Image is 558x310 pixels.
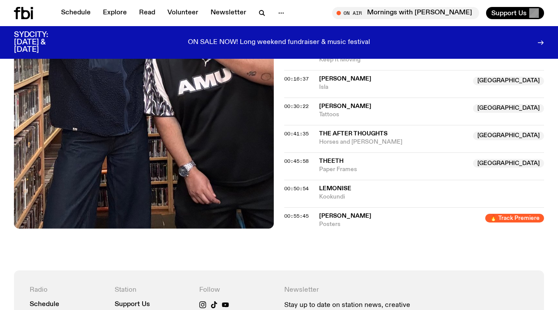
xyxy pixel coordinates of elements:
[134,7,160,19] a: Read
[284,130,309,137] span: 00:41:35
[188,39,370,47] p: ON SALE NOW! Long weekend fundraiser & music festival
[473,159,544,168] span: [GEOGRAPHIC_DATA]
[284,214,309,219] button: 00:55:45
[485,214,544,222] span: 🔥 Track Premiere
[284,131,309,136] button: 00:41:35
[115,286,189,294] h4: Station
[319,111,468,119] span: Tattoos
[319,131,388,137] span: The After Thoughts
[284,286,443,294] h4: Newsletter
[284,212,309,219] span: 00:55:45
[284,103,309,110] span: 00:30:22
[199,286,274,294] h4: Follow
[30,286,104,294] h4: Radio
[319,138,468,146] span: Horses and [PERSON_NAME]
[473,77,544,85] span: [GEOGRAPHIC_DATA]
[491,9,527,17] span: Support Us
[30,301,59,308] a: Schedule
[319,158,344,164] span: Theeth
[284,185,309,192] span: 00:50:54
[162,7,204,19] a: Volunteer
[319,76,371,82] span: [PERSON_NAME]
[284,158,309,165] span: 00:45:58
[319,103,371,109] span: [PERSON_NAME]
[319,193,544,201] span: Kookundi
[115,301,150,308] a: Support Us
[486,7,544,19] button: Support Us
[473,104,544,113] span: [GEOGRAPHIC_DATA]
[98,7,132,19] a: Explore
[319,213,371,219] span: [PERSON_NAME]
[284,186,309,191] button: 00:50:54
[319,56,468,64] span: Keep It Moving
[14,31,70,54] h3: SYDCITY: [DATE] & [DATE]
[56,7,96,19] a: Schedule
[319,220,480,229] span: Posters
[319,83,468,91] span: Isla
[319,185,351,192] span: Lemonise
[284,75,309,82] span: 00:16:37
[332,7,479,19] button: On AirMornings with [PERSON_NAME]
[319,165,468,174] span: Paper Frames
[284,159,309,164] button: 00:45:58
[284,77,309,81] button: 00:16:37
[473,131,544,140] span: [GEOGRAPHIC_DATA]
[205,7,252,19] a: Newsletter
[284,104,309,109] button: 00:30:22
